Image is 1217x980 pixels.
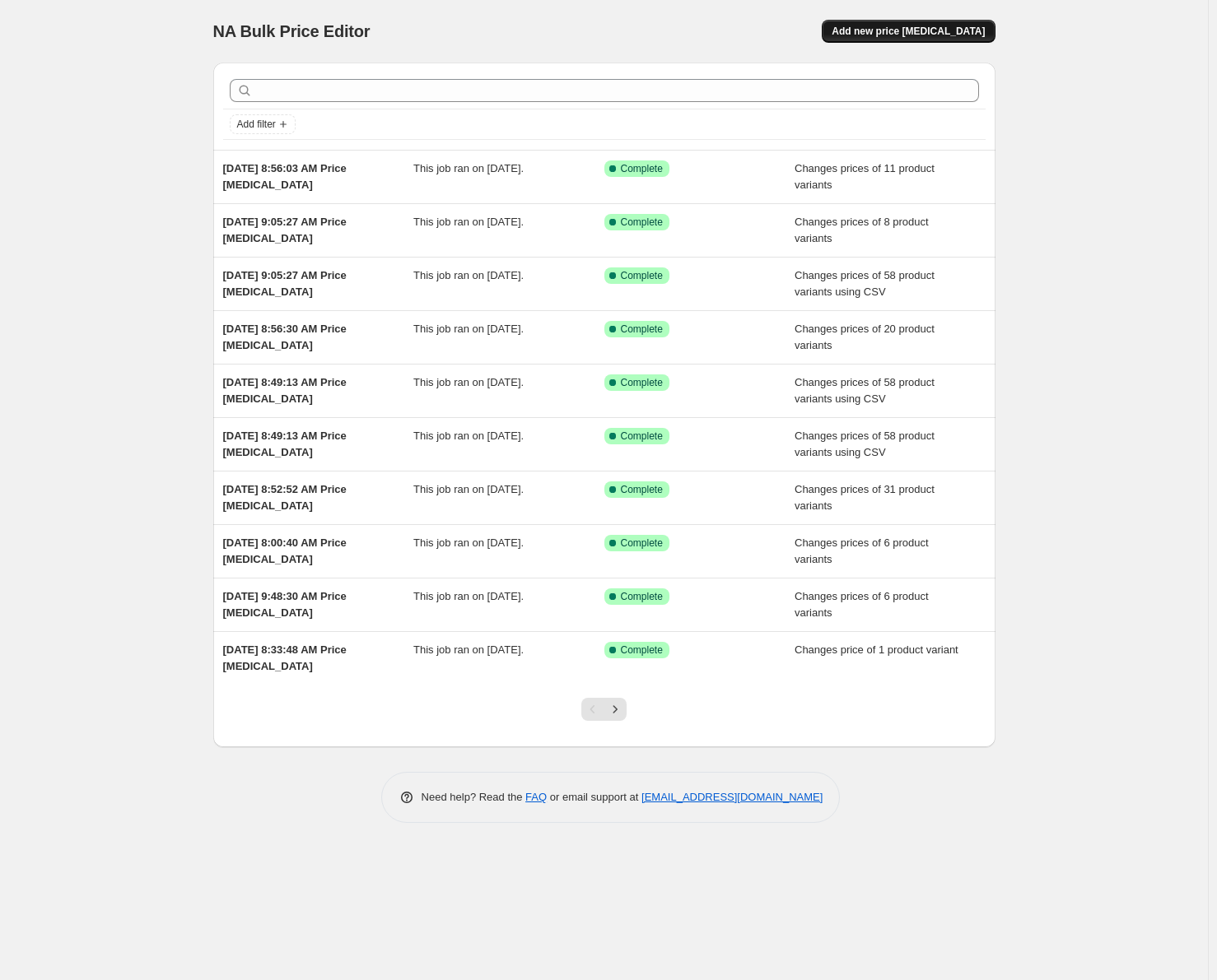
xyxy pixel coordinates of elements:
[604,698,627,721] button: Next
[237,118,276,131] span: Add filter
[795,269,935,298] span: Changes prices of 58 product variants using CSV
[223,269,347,298] span: [DATE] 9:05:27 AM Price [MEDICAL_DATA]
[422,791,526,803] span: Need help? Read the
[795,323,935,351] span: Changes prices of 20 product variants
[795,643,958,656] span: Changes price of 1 product variant
[547,791,641,803] span: or email support at
[795,430,935,458] span: Changes prices of 58 product variants using CSV
[413,590,524,602] span: This job ran on [DATE].
[621,483,663,496] span: Complete
[795,483,935,512] span: Changes prices of 31 product variants
[621,643,663,657] span: Complete
[525,791,547,803] a: FAQ
[223,162,347,191] span: [DATE] 8:56:03 AM Price [MEDICAL_DATA]
[795,216,929,244] span: Changes prices of 8 product variants
[230,114,296,134] button: Add filter
[822,20,995,43] button: Add new price [MEDICAL_DATA]
[223,216,347,244] span: [DATE] 9:05:27 AM Price [MEDICAL_DATA]
[413,162,524,174] span: This job ran on [DATE].
[795,376,935,405] span: Changes prices of 58 product variants using CSV
[621,216,663,229] span: Complete
[223,323,347,351] span: [DATE] 8:56:30 AM Price [MEDICAL_DATA]
[621,536,663,550] span: Complete
[621,269,663,282] span: Complete
[413,483,524,495] span: This job ran on [DATE].
[213,22,371,40] span: NA Bulk Price Editor
[413,536,524,549] span: This job ran on [DATE].
[223,376,347,405] span: [DATE] 8:49:13 AM Price [MEDICAL_DATA]
[832,25,985,38] span: Add new price [MEDICAL_DATA]
[413,323,524,335] span: This job ran on [DATE].
[621,430,663,443] span: Complete
[621,590,663,603] span: Complete
[581,698,627,721] nav: Pagination
[223,643,347,672] span: [DATE] 8:33:48 AM Price [MEDICAL_DATA]
[413,430,524,442] span: This job ran on [DATE].
[413,376,524,388] span: This job ran on [DATE].
[223,590,347,619] span: [DATE] 9:48:30 AM Price [MEDICAL_DATA]
[413,216,524,228] span: This job ran on [DATE].
[413,643,524,656] span: This job ran on [DATE].
[621,376,663,389] span: Complete
[641,791,823,803] a: [EMAIL_ADDRESS][DOMAIN_NAME]
[223,483,347,512] span: [DATE] 8:52:52 AM Price [MEDICAL_DATA]
[413,269,524,281] span: This job ran on [DATE].
[621,323,663,336] span: Complete
[223,430,347,458] span: [DATE] 8:49:13 AM Price [MEDICAL_DATA]
[795,162,935,191] span: Changes prices of 11 product variants
[795,536,929,565] span: Changes prices of 6 product variants
[795,590,929,619] span: Changes prices of 6 product variants
[223,536,347,565] span: [DATE] 8:00:40 AM Price [MEDICAL_DATA]
[621,162,663,175] span: Complete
